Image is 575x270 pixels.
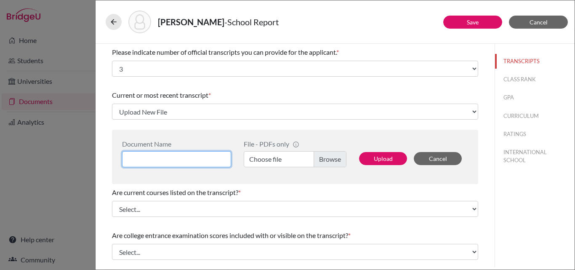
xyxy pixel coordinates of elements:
button: TRANSCRIPTS [495,54,575,69]
span: info [293,141,299,148]
span: Please indicate number of official transcripts you can provide for the applicant. [112,48,336,56]
span: Current or most recent transcript [112,91,208,99]
div: Document Name [122,140,231,148]
span: Are current courses listed on the transcript? [112,188,238,196]
strong: [PERSON_NAME] [158,17,224,27]
button: Upload [359,152,407,165]
div: File - PDFs only [244,140,346,148]
button: GPA [495,90,575,105]
button: Cancel [414,152,462,165]
button: INTERNATIONAL SCHOOL [495,145,575,168]
span: - School Report [224,17,279,27]
label: Choose file [244,151,346,167]
button: RATINGS [495,127,575,142]
span: Are college entrance examination scores included with or visible on the transcript? [112,231,348,239]
button: CURRICULUM [495,109,575,123]
button: CLASS RANK [495,72,575,87]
